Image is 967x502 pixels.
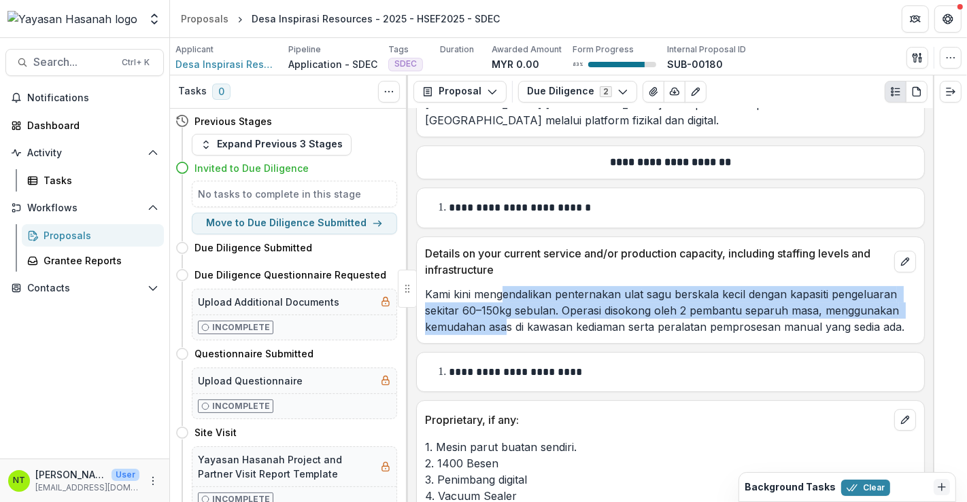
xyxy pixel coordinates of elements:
[35,467,106,482] p: [PERSON_NAME]
[145,473,161,489] button: More
[22,249,164,272] a: Grantee Reports
[394,59,417,69] span: SDEC
[7,11,137,27] img: Yayasan Hasanah logo
[425,286,916,335] p: Kami kini mengendalikan penternakan ulat sagu berskala kecil dengan kapasiti pengeluaran sekitar ...
[413,81,507,103] button: Proposal
[934,479,950,495] button: Dismiss
[894,409,916,431] button: edit
[288,57,377,71] p: Application - SDEC
[27,202,142,214] span: Workflows
[685,81,707,103] button: Edit as form
[667,43,746,56] p: Internal Proposal ID
[841,480,890,496] button: Clear
[667,57,723,71] p: SUB-00180
[902,5,929,33] button: Partners
[492,43,562,56] p: Awarded Amount
[198,374,303,388] h5: Upload Questionnaire
[940,81,962,103] button: Expand right
[181,12,228,26] div: Proposals
[175,9,234,29] a: Proposals
[44,173,153,187] div: Tasks
[5,197,164,219] button: Open Workflows
[192,134,352,156] button: Expand Previous 3 Stages
[5,87,164,109] button: Notifications
[44,228,153,243] div: Proposals
[934,5,962,33] button: Get Help
[212,400,270,412] p: Incomplete
[198,452,375,481] h5: Yayasan Hasanah Project and Partner Visit Report Template
[194,425,237,440] h4: Site Visit
[194,161,309,175] h4: Invited to Due Diligence
[194,114,272,128] h4: Previous Stages
[175,9,505,29] nav: breadcrumb
[27,283,142,294] span: Contacts
[27,118,153,132] div: Dashboard
[22,224,164,247] a: Proposals
[425,412,889,428] p: Proprietary, if any:
[894,251,916,272] button: edit
[573,43,634,56] p: Form Progress
[5,142,164,164] button: Open Activity
[252,12,500,26] div: Desa Inspirasi Resources - 2025 - HSEF2025 - SDEC
[119,55,152,70] div: Ctrl + K
[194,268,386,282] h4: Due Diligence Questionnaire Requested
[212,321,270,334] p: Incomplete
[35,482,139,494] p: [EMAIL_ADDRESS][DOMAIN_NAME]
[440,43,474,56] p: Duration
[885,81,906,103] button: Plaintext view
[388,43,409,56] p: Tags
[378,81,400,103] button: Toggle View Cancelled Tasks
[44,253,153,268] div: Grantee Reports
[175,57,277,71] a: Desa Inspirasi Resources
[745,482,836,493] h2: Background Tasks
[178,86,207,97] h3: Tasks
[145,5,164,33] button: Open entity switcher
[192,213,397,234] button: Move to Due Diligence Submitted
[194,240,312,255] h4: Due Diligence Submitted
[288,43,321,56] p: Pipeline
[573,60,583,69] p: 83 %
[13,476,25,485] div: Nur Atiqah binti Adul Taib
[492,57,539,71] p: MYR 0.00
[22,169,164,192] a: Tasks
[5,277,164,299] button: Open Contacts
[27,147,142,159] span: Activity
[425,245,889,278] p: Details on your current service and/or production capacity, including staffing levels and infrast...
[518,81,637,103] button: Due Diligence2
[643,81,664,103] button: View Attached Files
[175,43,214,56] p: Applicant
[33,56,114,69] span: Search...
[212,84,231,100] span: 0
[906,81,928,103] button: PDF view
[198,187,391,201] h5: No tasks to complete in this stage
[194,346,313,361] h4: Questionnaire Submitted
[5,114,164,137] a: Dashboard
[5,49,164,76] button: Search...
[112,469,139,481] p: User
[27,92,158,104] span: Notifications
[198,295,339,309] h5: Upload Additional Documents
